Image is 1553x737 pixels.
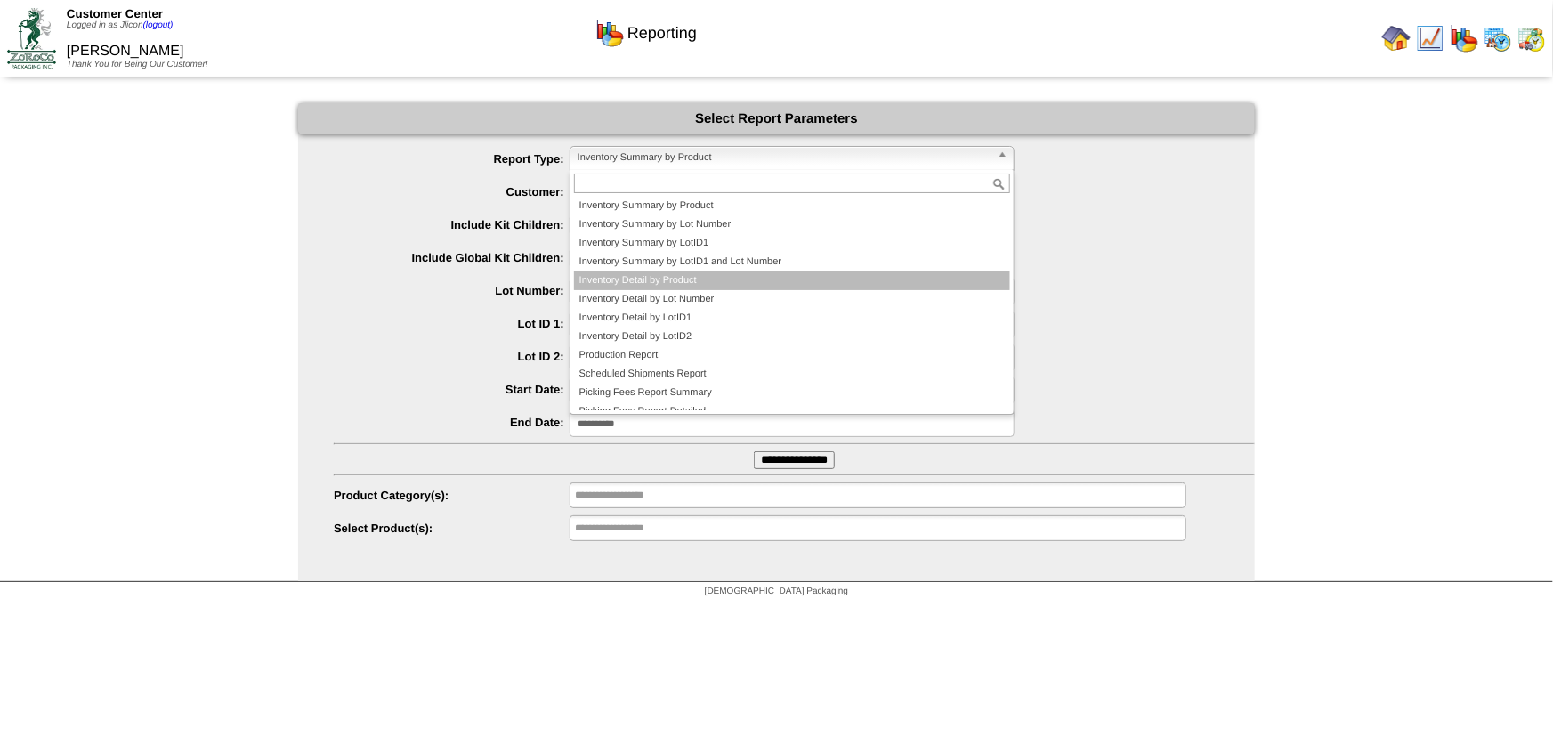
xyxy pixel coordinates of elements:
[574,328,1010,346] li: Inventory Detail by LotID2
[67,60,208,69] span: Thank You for Being Our Customer!
[334,152,570,166] label: Report Type:
[334,179,1255,199] span: [PERSON_NAME]
[574,215,1010,234] li: Inventory Summary by Lot Number
[143,20,174,30] a: (logout)
[1517,24,1546,53] img: calendarinout.gif
[595,19,624,47] img: graph.gif
[574,309,1010,328] li: Inventory Detail by LotID1
[578,147,991,168] span: Inventory Summary by Product
[627,24,697,43] span: Reporting
[1450,24,1478,53] img: graph.gif
[574,384,1010,402] li: Picking Fees Report Summary
[334,383,570,396] label: Start Date:
[298,103,1255,134] div: Select Report Parameters
[574,271,1010,290] li: Inventory Detail by Product
[334,317,570,330] label: Lot ID 1:
[1416,24,1444,53] img: line_graph.gif
[1382,24,1411,53] img: home.gif
[334,489,570,502] label: Product Category(s):
[334,416,570,429] label: End Date:
[1484,24,1512,53] img: calendarprod.gif
[67,7,163,20] span: Customer Center
[574,290,1010,309] li: Inventory Detail by Lot Number
[67,20,174,30] span: Logged in as Jlicon
[67,44,184,59] span: [PERSON_NAME]
[7,8,56,68] img: ZoRoCo_Logo(Green%26Foil)%20jpg.webp
[334,251,570,264] label: Include Global Kit Children:
[334,522,570,535] label: Select Product(s):
[574,253,1010,271] li: Inventory Summary by LotID1 and Lot Number
[574,402,1010,421] li: Picking Fees Report Detailed
[334,218,570,231] label: Include Kit Children:
[334,185,570,198] label: Customer:
[574,197,1010,215] li: Inventory Summary by Product
[574,346,1010,365] li: Production Report
[334,284,570,297] label: Lot Number:
[705,587,848,596] span: [DEMOGRAPHIC_DATA] Packaging
[574,365,1010,384] li: Scheduled Shipments Report
[574,234,1010,253] li: Inventory Summary by LotID1
[334,350,570,363] label: Lot ID 2:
